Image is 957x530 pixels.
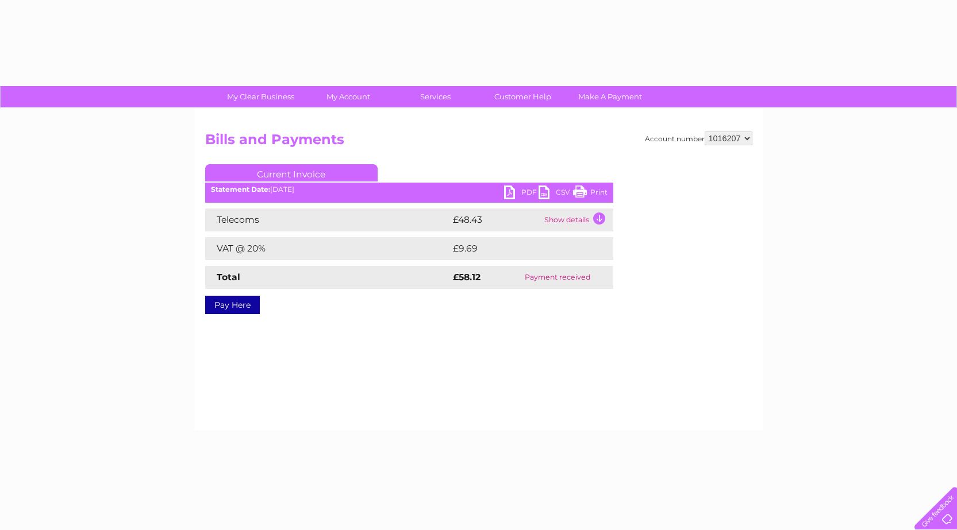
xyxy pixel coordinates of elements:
a: Print [573,185,608,202]
a: PDF [504,185,539,202]
td: £9.69 [450,237,587,260]
td: VAT @ 20% [205,237,450,260]
a: CSV [539,185,573,202]
b: Statement Date: [211,185,270,194]
h2: Bills and Payments [205,131,752,153]
div: Account number [645,131,752,145]
td: £48.43 [450,208,541,231]
a: Services [388,86,483,107]
td: Telecoms [205,208,450,231]
a: Make A Payment [563,86,658,107]
strong: Total [217,272,240,283]
td: Show details [541,208,613,231]
a: Current Invoice [205,164,378,181]
a: My Clear Business [213,86,308,107]
a: Pay Here [205,296,260,314]
a: Customer Help [475,86,570,107]
a: My Account [301,86,395,107]
strong: £58.12 [453,272,481,283]
td: Payment received [502,266,613,289]
div: [DATE] [205,185,613,194]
